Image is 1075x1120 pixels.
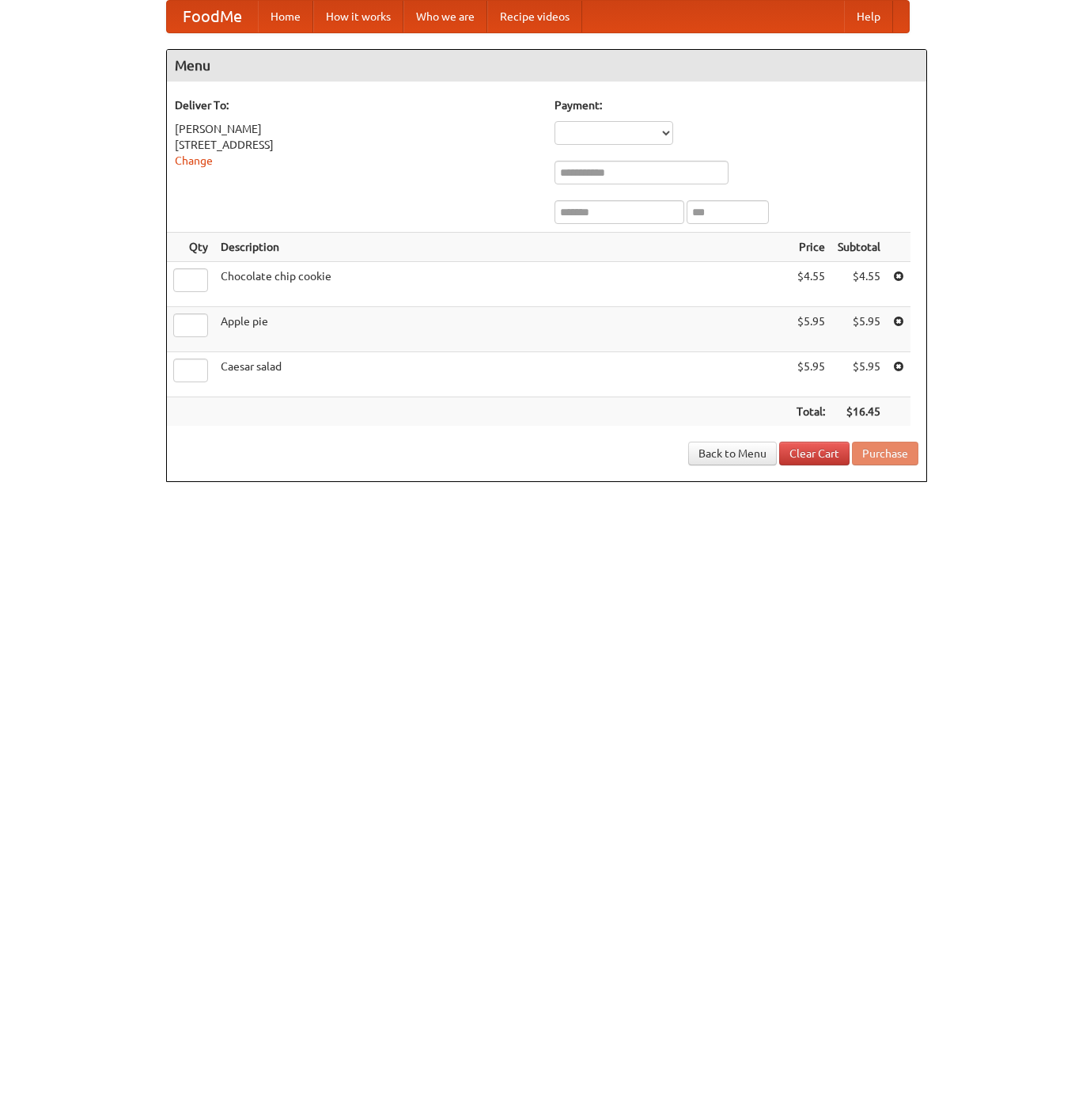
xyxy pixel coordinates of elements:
[844,1,893,32] a: Help
[790,262,831,307] td: $4.55
[790,397,831,427] th: Total:
[831,352,887,397] td: $5.95
[167,233,214,262] th: Qty
[688,442,777,465] a: Back to Menu
[214,352,790,397] td: Caesar salad
[852,442,918,465] button: Purchase
[487,1,582,32] a: Recipe videos
[831,307,887,352] td: $5.95
[790,352,831,397] td: $5.95
[403,1,487,32] a: Who we are
[214,233,790,262] th: Description
[175,137,539,153] div: [STREET_ADDRESS]
[175,121,539,137] div: [PERSON_NAME]
[167,1,258,32] a: FoodMe
[258,1,313,32] a: Home
[175,97,539,113] h5: Deliver To:
[214,262,790,307] td: Chocolate chip cookie
[790,307,831,352] td: $5.95
[167,50,926,82] h4: Menu
[175,154,213,167] a: Change
[313,1,403,32] a: How it works
[779,442,850,465] a: Clear Cart
[555,97,918,113] h5: Payment:
[831,233,887,262] th: Subtotal
[831,262,887,307] td: $4.55
[214,307,790,352] td: Apple pie
[831,397,887,427] th: $16.45
[790,233,831,262] th: Price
